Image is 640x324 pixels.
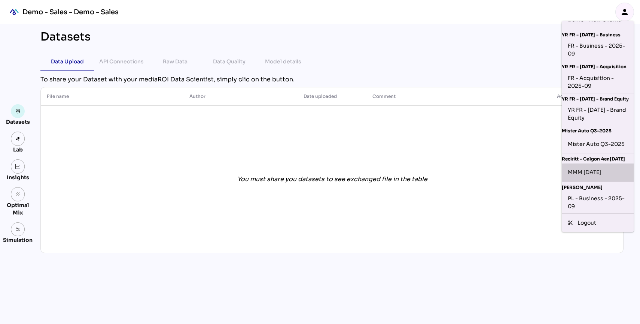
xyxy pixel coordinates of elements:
div: Lab [10,146,26,153]
div: mediaROI [6,4,22,20]
div: FR - Acquisition - 2025-09 [568,74,628,90]
div: You must share you datasets to see exchanged file in the table [237,175,427,184]
div: Model details [265,57,301,66]
th: File name [41,87,183,105]
img: lab.svg [15,136,21,141]
i: person [620,7,629,16]
div: MMM [DATE] [568,166,628,178]
div: Datasets [6,118,30,126]
div: Data Upload [51,57,84,66]
div: Optimal Mix [3,201,33,216]
div: YR FR - [DATE] - Brand Equity [562,93,634,103]
th: Author [183,87,298,105]
div: Demo - Sales - Demo - Sales [22,7,119,16]
div: PL - Business - 2025-09 [568,195,628,210]
div: YR FR - [DATE] - Acquisition [562,61,634,71]
i: grain [15,192,21,197]
div: To share your Dataset with your mediaROI Data Scientist, simply clic on the button. [40,75,624,84]
div: Mister Auto Q3-2025 [562,125,634,135]
div: Simulation [3,236,33,244]
div: FR - Business - 2025-09 [568,42,628,58]
div: API Connections [99,57,144,66]
img: graph.svg [15,164,21,169]
div: [PERSON_NAME] [562,182,634,192]
div: Reckitt - Calgon 4en[DATE] [562,153,634,163]
img: data.svg [15,109,21,114]
th: Actions [509,87,623,105]
img: settings.svg [15,227,21,232]
div: YR FR - [DATE] - Brand Equity [568,106,628,122]
div: Datasets [40,30,91,43]
div: Mister Auto Q3-2025 [568,138,628,150]
div: Insights [7,174,29,181]
div: Data Quality [213,57,246,66]
div: YR FR - [DATE] - Business [562,29,634,39]
th: Comment [366,87,509,105]
i: content_cut [568,220,573,225]
div: Logout [577,219,628,227]
th: Date uploaded [298,87,366,105]
div: Raw Data [163,57,188,66]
